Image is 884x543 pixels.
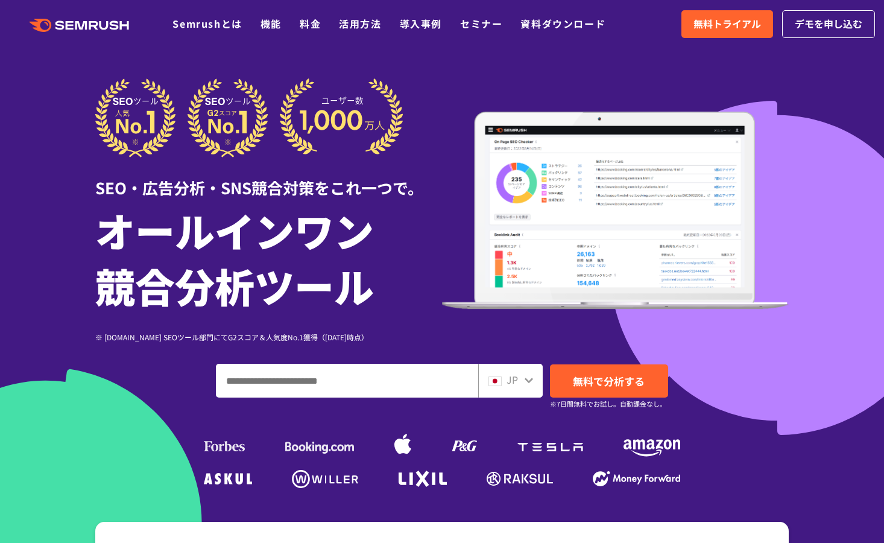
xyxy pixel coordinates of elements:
h1: オールインワン 競合分析ツール [95,202,442,313]
small: ※7日間無料でお試し。自動課金なし。 [550,398,666,410]
span: デモを申し込む [795,16,862,32]
a: Semrushとは [172,16,242,31]
span: 無料で分析する [573,373,645,389]
a: 無料トライアル [681,10,773,38]
a: セミナー [460,16,502,31]
span: JP [507,372,518,387]
a: 活用方法 [339,16,381,31]
a: 機能 [260,16,282,31]
a: 導入事例 [400,16,442,31]
a: 料金 [300,16,321,31]
span: 無料トライアル [693,16,761,32]
div: SEO・広告分析・SNS競合対策をこれ一つで。 [95,157,442,199]
input: ドメイン、キーワードまたはURLを入力してください [216,364,478,397]
a: デモを申し込む [782,10,875,38]
a: 資料ダウンロード [520,16,605,31]
div: ※ [DOMAIN_NAME] SEOツール部門にてG2スコア＆人気度No.1獲得（[DATE]時点） [95,331,442,343]
a: 無料で分析する [550,364,668,398]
